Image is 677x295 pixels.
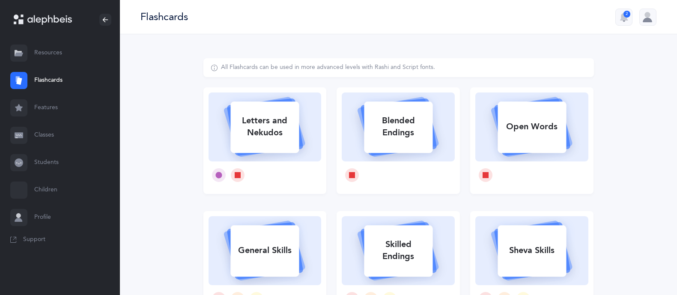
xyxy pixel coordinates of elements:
div: General Skills [230,239,299,262]
div: Sheva Skills [498,239,566,262]
div: Blended Endings [364,110,432,144]
div: 2 [623,11,630,18]
div: Letters and Nekudos [230,110,299,144]
div: Open Words [498,116,566,138]
span: Support [23,235,45,244]
button: 2 [615,9,632,26]
div: Skilled Endings [364,233,432,268]
div: All Flashcards can be used in more advanced levels with Rashi and Script fonts. [221,63,435,72]
div: Flashcards [140,10,188,24]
